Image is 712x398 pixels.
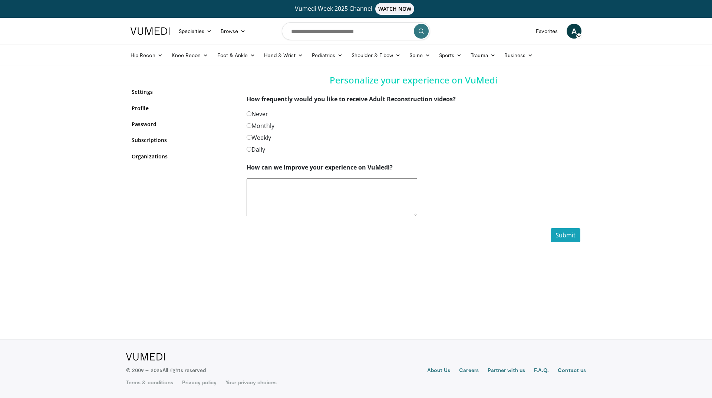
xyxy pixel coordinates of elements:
a: Privacy policy [182,379,217,386]
a: Browse [216,24,250,39]
input: Weekly [247,135,251,140]
span: WATCH NOW [375,3,415,15]
a: A [567,24,581,39]
a: F.A.Q. [534,366,549,375]
input: Never [247,111,251,116]
a: Hip Recon [126,48,167,63]
a: Hand & Wrist [260,48,307,63]
a: Foot & Ankle [213,48,260,63]
a: Sports [435,48,467,63]
a: Spine [405,48,434,63]
input: Monthly [247,123,251,128]
a: Password [132,120,235,128]
label: Monthly [247,121,274,130]
img: VuMedi Logo [126,353,165,361]
a: Vumedi Week 2025 ChannelWATCH NOW [132,3,580,15]
a: Careers [459,366,479,375]
a: About Us [427,366,451,375]
img: VuMedi Logo [131,27,170,35]
a: Favorites [531,24,562,39]
a: Pediatrics [307,48,347,63]
button: Submit [551,228,580,242]
a: Trauma [466,48,500,63]
a: Shoulder & Elbow [347,48,405,63]
a: Contact us [558,366,586,375]
a: Organizations [132,152,235,160]
a: Knee Recon [167,48,213,63]
label: Never [247,109,268,118]
label: Daily [247,145,265,154]
input: Daily [247,147,251,152]
a: Partner with us [488,366,525,375]
a: Terms & conditions [126,379,173,386]
label: Weekly [247,133,271,142]
a: Specialties [174,24,216,39]
a: Settings [132,88,235,96]
h4: Personalize your experience on VuMedi [247,75,580,86]
strong: How frequently would you like to receive Adult Reconstruction videos? [247,95,456,103]
a: Your privacy choices [225,379,276,386]
label: How can we improve your experience on VuMedi? [247,163,393,172]
a: Profile [132,104,235,112]
input: Search topics, interventions [282,22,430,40]
a: Business [500,48,538,63]
p: © 2009 – 2025 [126,366,206,374]
span: All rights reserved [162,367,206,373]
a: Subscriptions [132,136,235,144]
